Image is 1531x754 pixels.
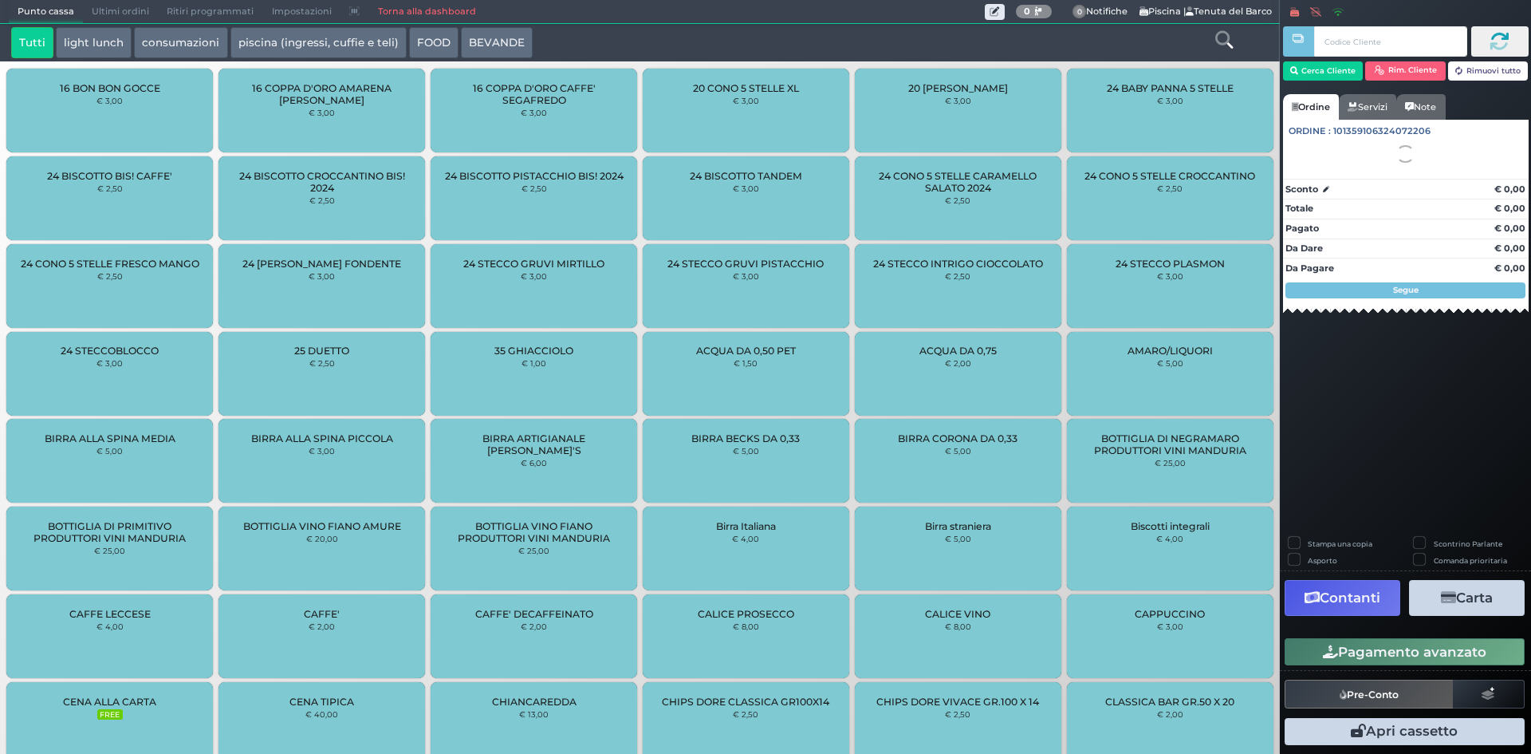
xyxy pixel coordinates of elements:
label: Stampa una copia [1308,539,1372,549]
small: € 6,00 [521,458,547,468]
button: BEVANDE [461,27,533,59]
small: € 2,00 [521,622,547,631]
small: € 3,00 [1157,622,1183,631]
span: BIRRA ARTIGIANALE [PERSON_NAME]'S [444,432,624,456]
span: 24 [PERSON_NAME] FONDENTE [242,258,401,270]
small: € 2,50 [97,271,123,281]
small: € 2,00 [309,622,335,631]
small: € 4,00 [1156,534,1183,543]
span: BIRRA CORONA DA 0,33 [898,432,1017,444]
span: CHIPS DORE VIVACE GR.100 X 14 [876,696,1039,708]
span: 24 STECCO INTRIGO CIOCCOLATO [873,258,1043,270]
button: Carta [1409,580,1525,616]
small: € 25,00 [1155,458,1186,468]
small: € 25,00 [94,546,125,555]
button: Rimuovi tutto [1448,61,1529,81]
small: € 2,50 [521,184,547,193]
span: BOTTIGLIA VINO FIANO AMURE [243,520,401,532]
span: 101359106324072206 [1333,124,1431,138]
span: BIRRA BECKS DA 0,33 [691,432,800,444]
input: Codice Cliente [1314,26,1466,57]
small: € 20,00 [306,534,338,543]
span: CLASSICA BAR GR.50 X 20 [1105,696,1234,708]
span: CHIPS DORE CLASSICA GR100X14 [662,696,829,708]
small: € 3,00 [96,96,123,105]
span: CAFFE' [304,608,340,620]
small: € 3,00 [309,108,335,117]
span: CENA ALLA CARTA [63,696,156,708]
small: € 5,00 [1157,358,1183,368]
span: 20 CONO 5 STELLE XL [693,82,799,94]
strong: € 0,00 [1494,243,1525,254]
small: € 25,00 [518,546,549,555]
span: 24 CONO 5 STELLE CARAMELLO SALATO 2024 [868,170,1048,194]
span: 16 COPPA D'ORO CAFFE' SEGAFREDO [444,82,624,106]
small: € 2,50 [945,195,970,205]
small: € 5,00 [733,446,759,456]
small: € 3,00 [521,271,547,281]
span: 16 BON BON GOCCE [60,82,160,94]
span: CENA TIPICA [289,696,354,708]
strong: Totale [1285,203,1313,214]
strong: Pagato [1285,223,1319,234]
span: 24 STECCO GRUVI PISTACCHIO [667,258,824,270]
small: € 3,00 [1157,96,1183,105]
small: € 1,50 [734,358,758,368]
small: € 2,50 [97,184,123,193]
span: Ritiri programmati [158,1,262,23]
span: CAPPUCCINO [1135,608,1205,620]
small: € 2,00 [945,358,971,368]
span: 24 CONO 5 STELLE CROCCANTINO [1084,170,1255,182]
a: Note [1396,94,1445,120]
span: 16 COPPA D'ORO AMARENA [PERSON_NAME] [232,82,411,106]
span: 0 [1072,5,1087,19]
span: 24 STECCO PLASMON [1116,258,1225,270]
span: 24 BABY PANNA 5 STELLE [1107,82,1234,94]
strong: € 0,00 [1494,223,1525,234]
small: € 3,00 [521,108,547,117]
small: € 4,00 [96,622,124,631]
strong: Segue [1393,285,1419,295]
span: BOTTIGLIA DI PRIMITIVO PRODUTTORI VINI MANDURIA [20,520,199,544]
span: 20 [PERSON_NAME] [908,82,1008,94]
button: Tutti [11,27,53,59]
small: € 5,00 [96,446,123,456]
span: BOTTIGLIA VINO FIANO PRODUTTORI VINI MANDURIA [444,520,624,544]
span: AMARO/LIQUORI [1128,345,1213,357]
span: Birra straniera [925,520,991,532]
small: € 13,00 [519,709,549,719]
span: 25 DUETTO [294,345,349,357]
span: Ordine : [1289,124,1331,138]
button: Pagamento avanzato [1285,638,1525,665]
small: € 2,50 [309,195,335,205]
small: € 3,00 [733,96,759,105]
span: BIRRA ALLA SPINA PICCOLA [251,432,393,444]
strong: € 0,00 [1494,184,1525,195]
span: CALICE PROSECCO [698,608,794,620]
label: Scontrino Parlante [1434,539,1502,549]
small: € 3,00 [96,358,123,368]
small: € 3,00 [945,96,971,105]
button: Cerca Cliente [1283,61,1364,81]
small: € 2,50 [945,271,970,281]
strong: Da Pagare [1285,263,1334,274]
small: € 8,00 [733,622,759,631]
small: € 3,00 [733,271,759,281]
a: Servizi [1339,94,1396,120]
b: 0 [1024,6,1030,17]
button: light lunch [56,27,132,59]
button: consumazioni [134,27,227,59]
span: Punto cassa [9,1,83,23]
small: € 5,00 [945,534,971,543]
span: BOTTIGLIA DI NEGRAMARO PRODUTTORI VINI MANDURIA [1080,432,1259,456]
small: € 2,00 [1157,709,1183,719]
button: Apri cassetto [1285,718,1525,745]
small: € 1,00 [521,358,546,368]
span: CHIANCAREDDA [492,696,577,708]
span: 24 CONO 5 STELLE FRESCO MANGO [21,258,199,270]
a: Torna alla dashboard [368,1,484,23]
button: Rim. Cliente [1365,61,1446,81]
small: € 2,50 [733,709,758,719]
small: € 2,50 [945,709,970,719]
span: ACQUA DA 0,75 [919,345,997,357]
